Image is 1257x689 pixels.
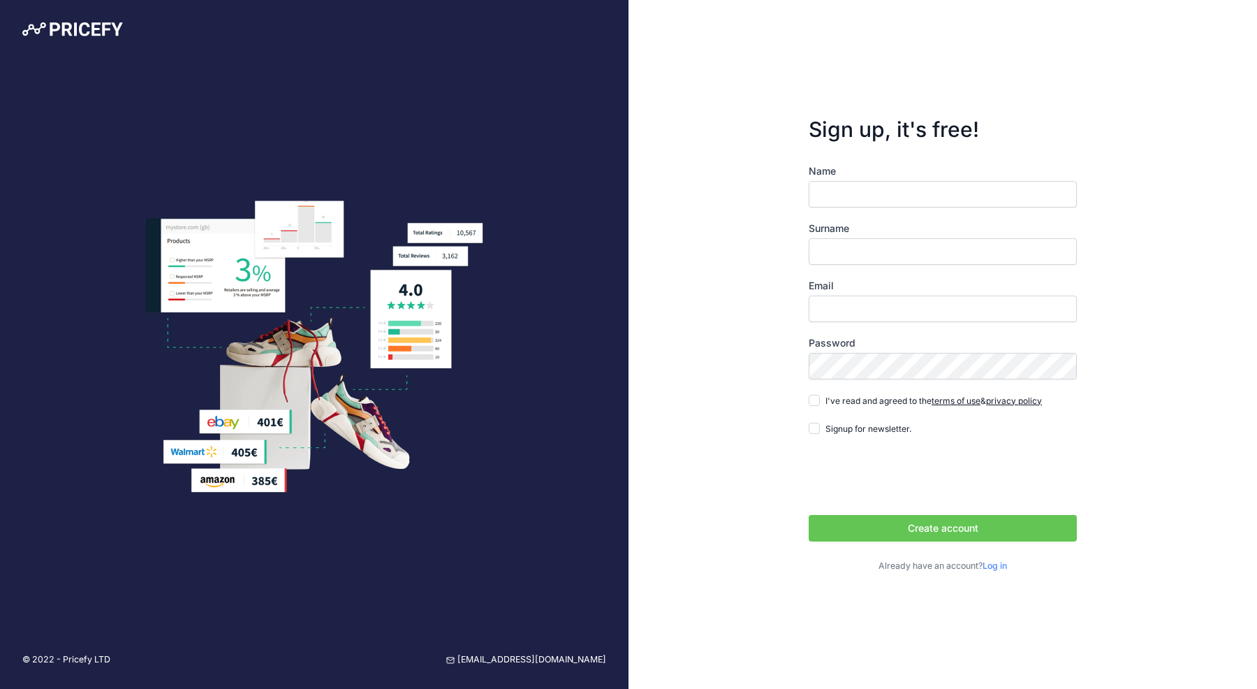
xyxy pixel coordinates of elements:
label: Name [809,164,1077,178]
a: privacy policy [986,396,1042,406]
h3: Sign up, it's free! [809,117,1077,142]
p: Already have an account? [809,560,1077,573]
p: © 2022 - Pricefy LTD [22,653,110,667]
a: Log in [983,560,1007,571]
label: Surname [809,222,1077,235]
label: Email [809,279,1077,293]
img: Pricefy [22,22,123,36]
a: terms of use [932,396,980,406]
button: Create account [809,515,1077,542]
span: Signup for newsletter. [825,423,911,434]
span: I've read and agreed to the & [825,396,1042,406]
label: Password [809,336,1077,350]
a: [EMAIL_ADDRESS][DOMAIN_NAME] [446,653,606,667]
iframe: reCAPTCHA [809,449,1021,504]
